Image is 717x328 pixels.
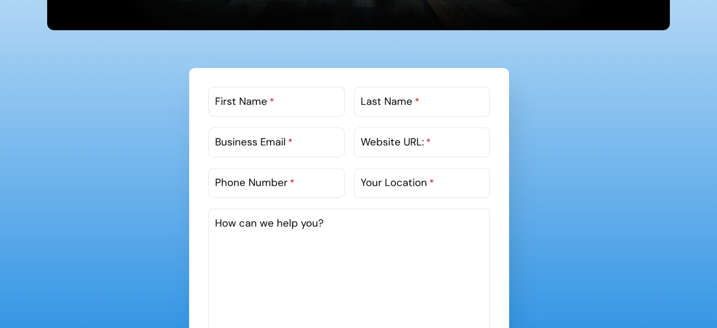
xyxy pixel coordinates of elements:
label: How can we help you? [215,215,324,231]
label: First Name [215,93,274,109]
label: Phone Number [215,175,295,190]
label: Last Name [361,93,420,109]
label: Your Location [361,175,434,190]
label: Website URL: [361,134,431,150]
label: Business Email [215,134,293,150]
